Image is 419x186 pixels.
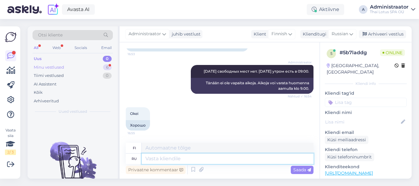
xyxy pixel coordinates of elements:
[51,44,62,52] div: Web
[191,78,313,94] div: Tänään ei ole vapaita aikoja. Aikoja voi varata huomenna aamulla klo 9.00.
[28,131,118,186] img: No chats
[251,31,266,37] div: Klient
[103,64,112,70] div: 6
[34,56,42,62] div: Uus
[73,44,88,52] div: Socials
[293,167,311,173] span: Saada
[325,170,373,176] a: [URL][DOMAIN_NAME]
[103,56,112,62] div: 0
[327,63,394,75] div: [GEOGRAPHIC_DATA], [GEOGRAPHIC_DATA]
[103,73,112,79] div: 0
[100,44,113,52] div: Email
[33,44,40,52] div: All
[325,109,407,116] p: Kliendi nimi
[34,98,59,104] div: Arhiveeritud
[34,73,64,79] div: Tiimi vestlused
[34,81,56,87] div: AI Assistent
[330,51,333,56] span: 5
[325,178,407,184] p: Vaata edasi ...
[5,31,17,43] img: Askly Logo
[370,5,415,14] a: AdministraatorThai Lotus SPA OÜ
[359,5,367,14] div: A
[169,31,201,37] div: juhib vestlust
[128,131,151,135] span: 16:55
[62,4,95,15] a: Avasta AI
[126,166,186,174] div: Privaatne kommentaar
[38,32,63,38] span: Otsi kliente
[307,4,344,15] div: Aktiivne
[325,98,407,107] input: Lisa tag
[370,9,409,14] div: Thai Lotus SPA OÜ
[34,89,43,96] div: Kõik
[126,120,150,131] div: Хорошо
[129,31,161,37] span: Administraator
[47,3,60,16] img: explore-ai
[271,31,287,37] span: Finnish
[359,30,406,38] div: Arhiveeri vestlus
[34,64,64,70] div: Minu vestlused
[325,136,368,144] div: Küsi meiliaadressi
[130,111,138,116] span: Okei
[325,81,407,86] div: Kliendi info
[5,127,16,155] div: Vaata siia
[300,31,326,37] div: Klienditugi
[325,119,400,125] input: Lisa nimi
[332,31,348,37] span: Russian
[325,153,374,161] div: Küsi telefoninumbrit
[132,154,137,164] div: ru
[325,146,407,153] p: Kliendi telefon
[380,49,405,56] span: Online
[5,150,16,155] div: 2 / 3
[370,5,409,9] div: Administraator
[288,94,312,99] span: Nähtud ✓ 16:54
[325,90,407,97] p: Kliendi tag'id
[340,49,380,56] div: # 5b7laddg
[325,129,407,136] p: Kliendi email
[204,69,309,74] span: [DATE] свободных мест нет. [DATE] утром есть в 09:00.
[288,60,312,65] span: Administraator
[133,143,136,153] div: fi
[59,109,87,114] span: Uued vestlused
[128,52,151,56] span: 16:53
[325,164,407,170] p: Klienditeekond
